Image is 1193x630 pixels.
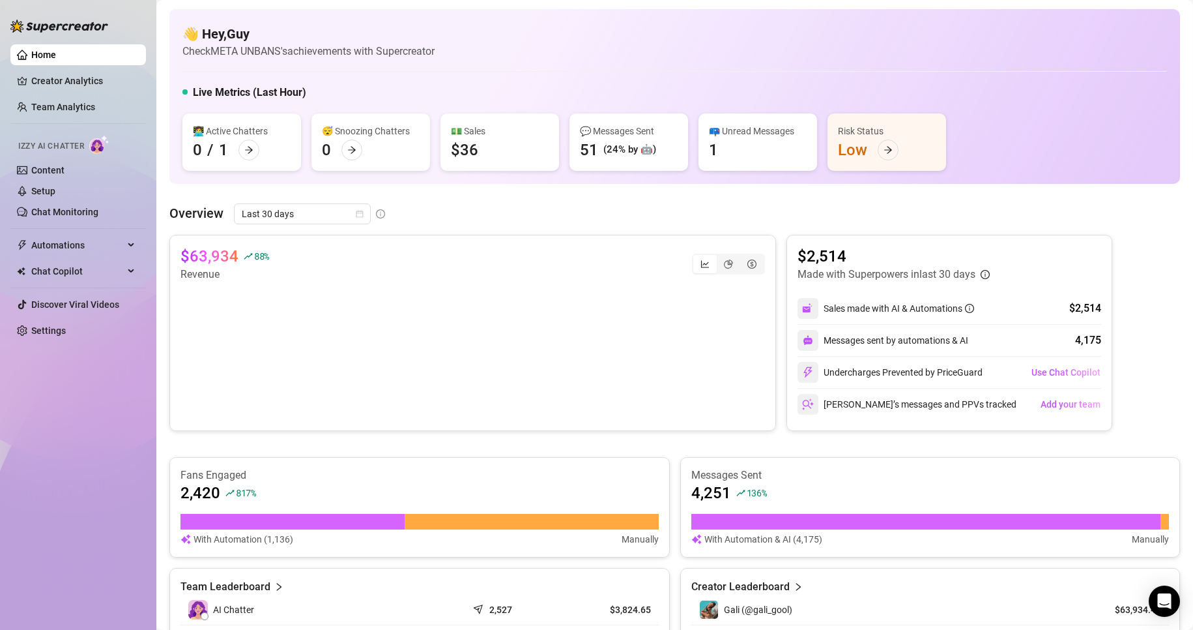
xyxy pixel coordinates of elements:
[571,603,651,616] article: $3,824.65
[180,246,238,267] article: $63,934
[798,362,983,383] div: Undercharges Prevented by PriceGuard
[704,532,822,547] article: With Automation & AI (4,175)
[798,246,990,267] article: $2,514
[322,124,420,138] div: 😴 Snoozing Chatters
[180,579,270,595] article: Team Leaderboard
[451,124,549,138] div: 💵 Sales
[700,260,710,269] span: line-chart
[188,600,208,620] img: izzy-ai-chatter-avatar-DDCN_rTZ.svg
[1132,532,1169,547] article: Manually
[89,135,109,154] img: AI Chatter
[747,260,756,269] span: dollar-circle
[31,325,66,336] a: Settings
[169,203,223,223] article: Overview
[244,145,253,155] span: arrow-right
[838,124,936,138] div: Risk Status
[17,267,25,276] img: Chat Copilot
[965,304,974,313] span: info-circle
[1031,367,1100,378] span: Use Chat Copilot
[700,601,718,619] img: Gali (@gali_gool)
[802,398,814,410] img: svg%3e
[802,367,814,378] img: svg%3e
[242,204,363,224] span: Last 30 days
[31,207,98,217] a: Chat Monitoring
[180,267,269,282] article: Revenue
[347,145,356,155] span: arrow-right
[489,603,512,616] article: 2,527
[10,20,108,33] img: logo-BBDzfeDw.svg
[798,330,968,351] div: Messages sent by automations & AI
[794,579,803,595] span: right
[31,70,136,91] a: Creator Analytics
[244,252,253,261] span: rise
[254,250,269,262] span: 88 %
[1069,301,1101,316] div: $2,514
[225,488,235,498] span: rise
[180,468,659,483] article: Fans Engaged
[747,487,767,499] span: 136 %
[802,303,814,314] img: svg%3e
[182,43,435,59] article: Check META UNBANS's achievements with Supercreator
[736,488,745,498] span: rise
[219,140,228,160] div: 1
[236,487,256,499] span: 817 %
[376,209,385,218] span: info-circle
[724,260,733,269] span: pie-chart
[213,603,254,617] span: AI Chatter
[709,124,807,138] div: 📪 Unread Messages
[622,532,659,547] article: Manually
[981,270,990,279] span: info-circle
[31,235,124,256] span: Automations
[724,605,792,615] span: Gali (@gali_gool)
[31,165,65,175] a: Content
[691,483,731,503] article: 4,251
[691,532,702,547] img: svg%3e
[180,532,191,547] img: svg%3e
[322,140,331,160] div: 0
[692,254,765,275] div: segmented control
[798,394,1016,415] div: [PERSON_NAME]’s messages and PPVs tracked
[691,579,790,595] article: Creator Leaderboard
[1075,333,1101,348] div: 4,175
[798,267,975,282] article: Made with Superpowers in last 30 days
[18,140,84,153] span: Izzy AI Chatter
[1040,394,1101,415] button: Add your team
[803,335,813,346] img: svg%3e
[1031,362,1101,383] button: Use Chat Copilot
[193,85,306,100] h5: Live Metrics (Last Hour)
[1149,586,1180,617] div: Open Intercom Messenger
[193,140,202,160] div: 0
[473,601,486,614] span: send
[603,142,656,158] div: (24% by 🤖)
[884,145,893,155] span: arrow-right
[31,299,119,310] a: Discover Viral Videos
[31,50,56,60] a: Home
[193,124,291,138] div: 👩‍💻 Active Chatters
[709,140,718,160] div: 1
[182,25,435,43] h4: 👋 Hey, Guy
[451,140,478,160] div: $36
[1041,399,1100,410] span: Add your team
[17,240,27,250] span: thunderbolt
[824,301,974,316] div: Sales made with AI & Automations
[580,124,678,138] div: 💬 Messages Sent
[274,579,283,595] span: right
[31,261,124,282] span: Chat Copilot
[1102,603,1161,616] article: $63,934.43
[31,186,55,196] a: Setup
[356,210,364,218] span: calendar
[31,102,95,112] a: Team Analytics
[580,140,598,160] div: 51
[691,468,1170,483] article: Messages Sent
[180,483,220,503] article: 2,420
[194,532,293,547] article: With Automation (1,136)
